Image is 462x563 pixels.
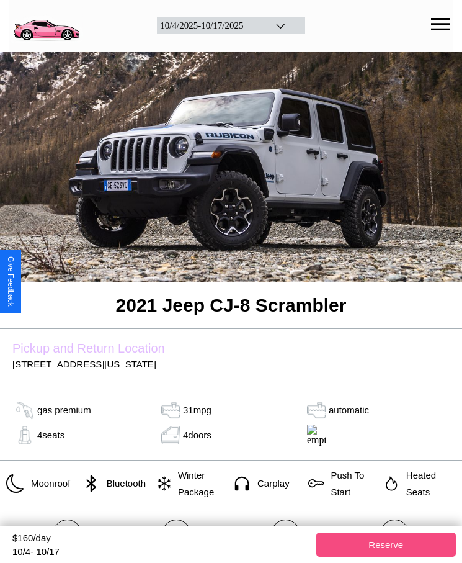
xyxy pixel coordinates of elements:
p: Heated Seats [400,467,456,500]
p: [STREET_ADDRESS][US_STATE] [12,356,450,372]
img: tank [158,401,183,420]
p: Carplay [251,475,290,492]
p: 4 seats [37,426,64,443]
div: 10 / 4 - 10 / 17 [12,546,310,557]
div: $ 160 /day [12,533,310,546]
p: Moonroof [25,475,70,492]
img: door [158,426,183,444]
p: Push To Start [324,467,380,500]
div: 10 / 4 / 2025 - 10 / 17 / 2025 [160,20,259,31]
p: 31 mpg [183,402,211,418]
img: logo [9,6,83,43]
p: 4 doors [183,426,211,443]
img: gas [12,426,37,444]
img: gas [304,401,329,420]
div: Give Feedback [6,256,15,307]
p: Bluetooth [100,475,146,492]
label: Pickup and Return Location [12,341,450,356]
img: gas [12,401,37,420]
img: empty [304,425,329,446]
p: gas premium [37,402,91,418]
p: Winter Package [172,467,229,500]
button: Reserve [316,533,456,557]
p: automatic [329,402,369,418]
